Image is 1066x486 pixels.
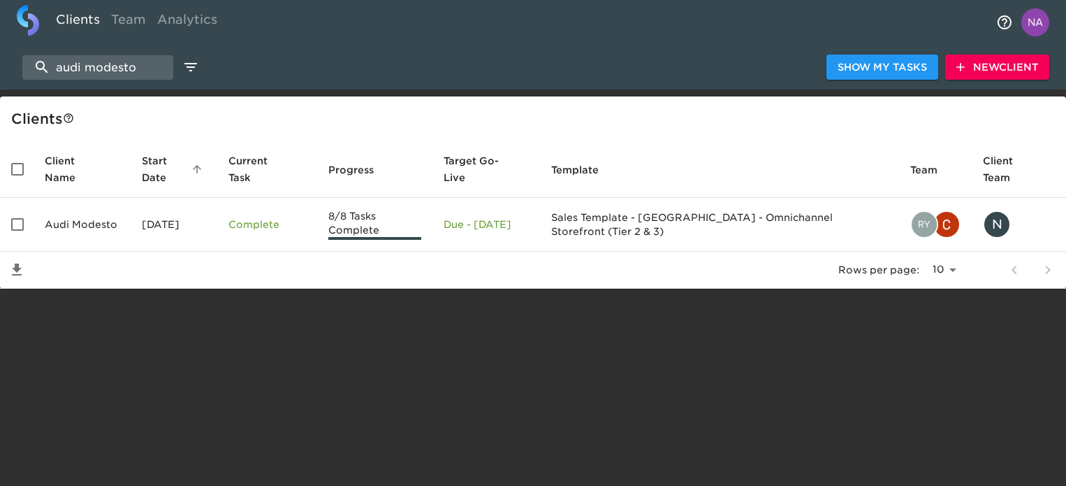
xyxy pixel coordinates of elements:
[444,217,529,231] p: Due - [DATE]
[934,212,959,237] img: christopher.mccarthy@roadster.com
[925,259,961,280] select: rows per page
[131,198,218,252] td: [DATE]
[838,59,927,76] span: Show My Tasks
[910,162,956,178] span: Team
[45,152,119,186] span: Client Name
[910,210,961,238] div: ryan.dale@roadster.com, christopher.mccarthy@roadster.com
[444,152,529,186] span: Target Go-Live
[228,152,305,186] span: Current Task
[1021,8,1049,36] img: Profile
[228,152,287,186] span: This is the next Task in this Hub that should be completed
[22,55,173,80] input: search
[228,217,305,231] p: Complete
[551,162,617,178] span: Template
[11,108,1060,130] div: Client s
[328,162,392,178] span: Progress
[983,152,1055,186] span: Client Team
[50,5,105,39] a: Clients
[983,210,1011,238] div: N
[988,6,1021,39] button: notifications
[826,55,938,80] button: Show My Tasks
[956,59,1038,76] span: New Client
[63,113,74,124] svg: This is a list of all of your clients and clients shared with you
[142,152,207,186] span: Start Date
[152,5,223,39] a: Analytics
[945,55,1049,80] button: NewClient
[179,55,203,79] button: edit
[34,198,131,252] td: Audi Modesto
[983,210,1055,238] div: nick.george@dgdg.com
[838,263,919,277] p: Rows per page:
[105,5,152,39] a: Team
[540,198,899,252] td: Sales Template - [GEOGRAPHIC_DATA] - Omnichannel Storefront (Tier 2 & 3)
[317,198,432,252] td: 8/8 Tasks Complete
[17,5,39,36] img: logo
[444,152,511,186] span: Calculated based on the start date and the duration of all Tasks contained in this Hub.
[912,212,937,237] img: ryan.dale@roadster.com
